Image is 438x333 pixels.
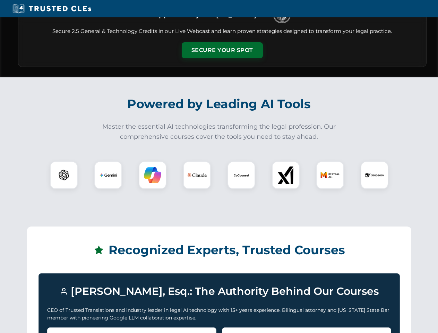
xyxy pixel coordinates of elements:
[272,161,300,189] div: xAI
[139,161,166,189] div: Copilot
[144,166,161,184] img: Copilot Logo
[38,238,400,262] h2: Recognized Experts, Trusted Courses
[94,161,122,189] div: Gemini
[50,161,78,189] div: ChatGPT
[182,42,263,58] button: Secure Your Spot
[47,306,391,322] p: CEO of Trusted Translations and industry leader in legal AI technology with 15+ years experience....
[54,165,74,185] img: ChatGPT Logo
[277,166,294,184] img: xAI Logo
[187,165,207,185] img: Claude Logo
[98,122,341,142] p: Master the essential AI technologies transforming the legal profession. Our comprehensive courses...
[183,161,211,189] div: Claude
[316,161,344,189] div: Mistral AI
[27,92,411,116] h2: Powered by Leading AI Tools
[361,161,388,189] div: DeepSeek
[227,161,255,189] div: CoCounsel
[320,165,340,185] img: Mistral AI Logo
[47,282,391,301] h3: [PERSON_NAME], Esq.: The Authority Behind Our Courses
[365,165,384,185] img: DeepSeek Logo
[100,166,117,184] img: Gemini Logo
[10,3,93,14] img: Trusted CLEs
[27,27,418,35] p: Secure 2.5 General & Technology Credits in our Live Webcast and learn proven strategies designed ...
[233,166,250,184] img: CoCounsel Logo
